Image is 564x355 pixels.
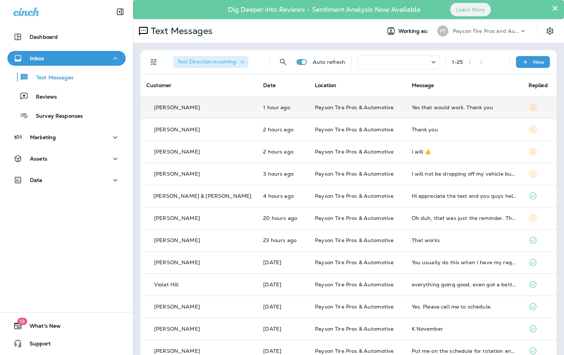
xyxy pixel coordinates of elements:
[154,171,200,177] p: [PERSON_NAME]
[263,282,303,287] p: Sep 23, 2025 08:22 AM
[30,34,58,40] p: Dashboard
[30,177,43,183] p: Data
[7,318,126,333] button: 19What's New
[315,348,394,354] span: Payson Tire Pros & Automotive
[7,151,126,166] button: Assets
[154,282,179,287] p: Violet Hill
[452,59,463,65] div: 1 - 25
[154,215,200,221] p: [PERSON_NAME]
[30,55,44,61] p: Inbox
[315,193,394,199] span: Payson Tire Pros & Automotive
[315,126,394,133] span: Payson Tire Pros & Automotive
[315,259,394,266] span: Payson Tire Pros & Automotive
[148,25,213,37] p: Text Messages
[313,59,346,65] p: Auto refresh
[7,30,126,44] button: Dashboard
[28,94,57,101] p: Reviews
[315,148,394,155] span: Payson Tire Pros & Automotive
[543,24,557,38] button: Settings
[7,51,126,66] button: Inbox
[315,325,394,332] span: Payson Tire Pros & Automotive
[315,281,394,288] span: Payson Tire Pros & Automotive
[276,55,291,69] button: Search Messages
[412,259,517,265] div: You usually do this when I have my regular service done! My mileage is well under when that happe...
[412,304,517,310] div: Yes. Please call me to schedule.
[7,89,126,104] button: Reviews
[398,28,430,34] span: Working as:
[17,318,27,325] span: 19
[154,326,200,332] p: [PERSON_NAME]
[7,130,126,145] button: Marketing
[412,237,517,243] div: That works
[22,341,51,349] span: Support
[154,348,200,354] p: [PERSON_NAME]
[263,193,303,199] p: Sep 24, 2025 08:22 AM
[263,348,303,354] p: Sep 21, 2025 09:12 AM
[263,237,303,243] p: Sep 23, 2025 01:55 PM
[412,104,517,110] div: Yes that would work. Thank you
[412,326,517,332] div: K November
[146,82,171,89] span: Customer
[22,323,61,332] span: What's New
[173,56,248,68] div: Text Direction:Incoming
[412,215,517,221] div: Oh duh, that was just the reminder. Thanks guys!
[7,336,126,351] button: Support
[315,303,394,310] span: Payson Tire Pros & Automotive
[315,104,394,111] span: Payson Tire Pros & Automotive
[450,3,491,16] button: Learn More
[146,55,161,69] button: Filters
[263,82,276,89] span: Date
[153,193,251,199] p: [PERSON_NAME] & [PERSON_NAME]
[177,58,236,65] span: Text Direction : Incoming
[154,259,200,265] p: [PERSON_NAME]
[412,282,517,287] div: everything going good, even got a better vehicle now
[154,127,200,132] p: [PERSON_NAME]
[437,25,448,37] div: PT
[412,149,517,155] div: I will 👍
[29,75,74,82] p: Text Messages
[263,104,303,110] p: Sep 24, 2025 11:34 AM
[412,171,517,177] div: I will not be dropping off my vehicle but waiting for the rotation to be done
[533,59,544,65] p: New
[263,259,303,265] p: Sep 23, 2025 08:39 AM
[263,304,303,310] p: Sep 22, 2025 11:16 AM
[315,215,394,221] span: Payson Tire Pros & Automotive
[7,173,126,187] button: Data
[154,304,200,310] p: [PERSON_NAME]
[263,127,303,132] p: Sep 24, 2025 11:05 AM
[412,193,517,199] div: Hi appreciate the text and you guys helped us out greatly but we don't live in Payson so that's w...
[154,237,200,243] p: [PERSON_NAME]
[412,348,517,354] div: Put me on the schedule for rotation and also brakes
[551,2,558,14] button: Close
[412,82,434,89] span: Message
[263,326,303,332] p: Sep 22, 2025 08:24 AM
[315,82,336,89] span: Location
[412,127,517,132] div: Thank you
[30,156,47,162] p: Assets
[28,113,83,120] p: Survey Responses
[263,171,303,177] p: Sep 24, 2025 09:49 AM
[7,108,126,123] button: Survey Responses
[453,28,519,34] p: Payson Tire Pros and Automotive
[529,82,548,89] span: Replied
[207,8,442,11] p: Dig Deeper into Reviews - Sentiment Analysis Now Available
[315,170,394,177] span: Payson Tire Pros & Automotive
[7,69,126,85] button: Text Messages
[263,149,303,155] p: Sep 24, 2025 10:51 AM
[110,4,130,19] button: Collapse Sidebar
[30,134,56,140] p: Marketing
[315,237,394,244] span: Payson Tire Pros & Automotive
[154,149,200,155] p: [PERSON_NAME]
[154,104,200,110] p: [PERSON_NAME]
[263,215,303,221] p: Sep 23, 2025 04:42 PM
